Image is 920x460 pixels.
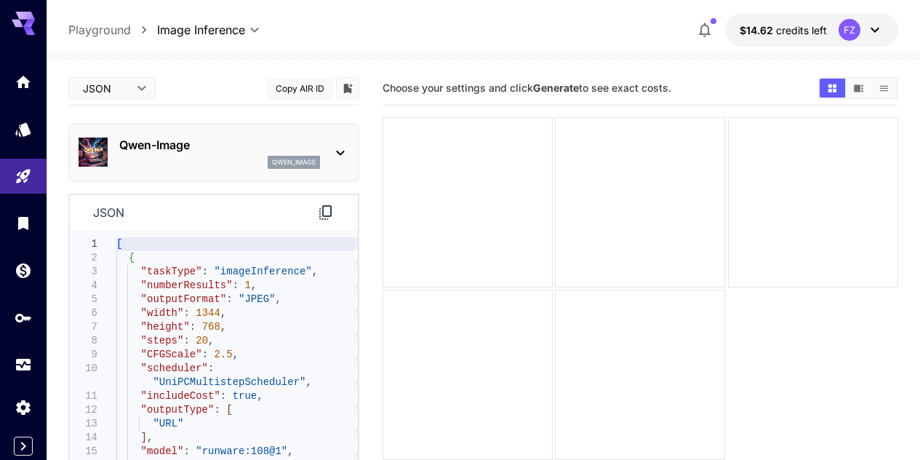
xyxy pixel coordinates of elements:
span: credits left [776,24,827,36]
a: Playground [68,21,131,39]
span: : [183,335,189,346]
div: Show images in grid viewShow images in video viewShow images in list view [818,77,898,99]
span: : [183,307,189,319]
span: : [190,321,196,333]
div: 9 [70,348,97,362]
span: "CFGScale" [141,349,202,360]
span: , [220,307,226,319]
div: 3 [70,265,97,279]
div: 7 [70,320,97,334]
span: 768 [202,321,220,333]
p: Qwen-Image [119,136,320,154]
span: : [233,279,239,291]
span: Choose your settings and click to see exact costs. [383,82,671,94]
p: qwen_image [272,157,316,167]
span: "outputType" [141,404,215,416]
div: Playground [15,167,32,186]
span: "imageInference" [214,266,311,277]
div: 15 [70,445,97,459]
span: : [202,266,208,277]
div: Library [15,214,32,232]
span: , [276,293,281,305]
span: [ [116,238,122,250]
button: Show images in list view [871,79,897,98]
span: , [233,349,239,360]
div: Qwen-Imageqwen_image [79,130,349,175]
button: Show images in video view [846,79,871,98]
span: true [233,390,257,402]
div: 6 [70,306,97,320]
span: , [147,432,153,443]
span: , [220,321,226,333]
div: Models [15,120,32,138]
div: 2 [70,251,97,265]
span: , [306,376,312,388]
div: 1 [70,237,97,251]
span: , [208,335,214,346]
button: Expand sidebar [14,437,33,456]
span: : [208,362,214,374]
nav: breadcrumb [68,21,157,39]
span: "taskType" [141,266,202,277]
div: 10 [70,362,97,376]
span: "steps" [141,335,184,346]
span: : [202,349,208,360]
span: , [251,279,257,291]
div: Usage [15,356,32,374]
p: json [93,204,124,221]
b: Generate [533,82,579,94]
span: 1344 [196,307,220,319]
span: "outputFormat" [141,293,227,305]
span: 2.5 [214,349,232,360]
span: ] [141,432,147,443]
button: $14.61664FZ [725,13,898,47]
span: 20 [196,335,208,346]
span: "width" [141,307,184,319]
div: 5 [70,293,97,306]
div: API Keys [15,309,32,327]
span: "scheduler" [141,362,208,374]
div: 11 [70,389,97,403]
span: "UniPCMultistepScheduler" [153,376,305,388]
span: "numberResults" [141,279,233,291]
div: $14.61664 [740,23,827,38]
button: Copy AIR ID [267,78,332,99]
div: 13 [70,417,97,431]
button: Show images in grid view [820,79,845,98]
div: 4 [70,279,97,293]
span: , [257,390,263,402]
span: "includeCost" [141,390,220,402]
span: : [183,445,189,457]
div: Settings [15,398,32,416]
span: , [287,445,293,457]
div: 12 [70,403,97,417]
div: 14 [70,431,97,445]
span: "JPEG" [239,293,275,305]
span: : [214,404,220,416]
div: Home [15,73,32,91]
span: "URL" [153,418,183,429]
span: : [226,293,232,305]
span: $14.62 [740,24,776,36]
div: FZ [839,19,860,41]
div: 8 [70,334,97,348]
span: [ [226,404,232,416]
div: Wallet [15,261,32,279]
span: "model" [141,445,184,457]
span: : [220,390,226,402]
span: "height" [141,321,190,333]
span: Image Inference [157,21,245,39]
span: "runware:108@1" [196,445,287,457]
span: { [129,252,135,263]
span: JSON [83,81,128,96]
span: , [312,266,318,277]
button: Add to library [341,79,354,97]
span: 1 [244,279,250,291]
